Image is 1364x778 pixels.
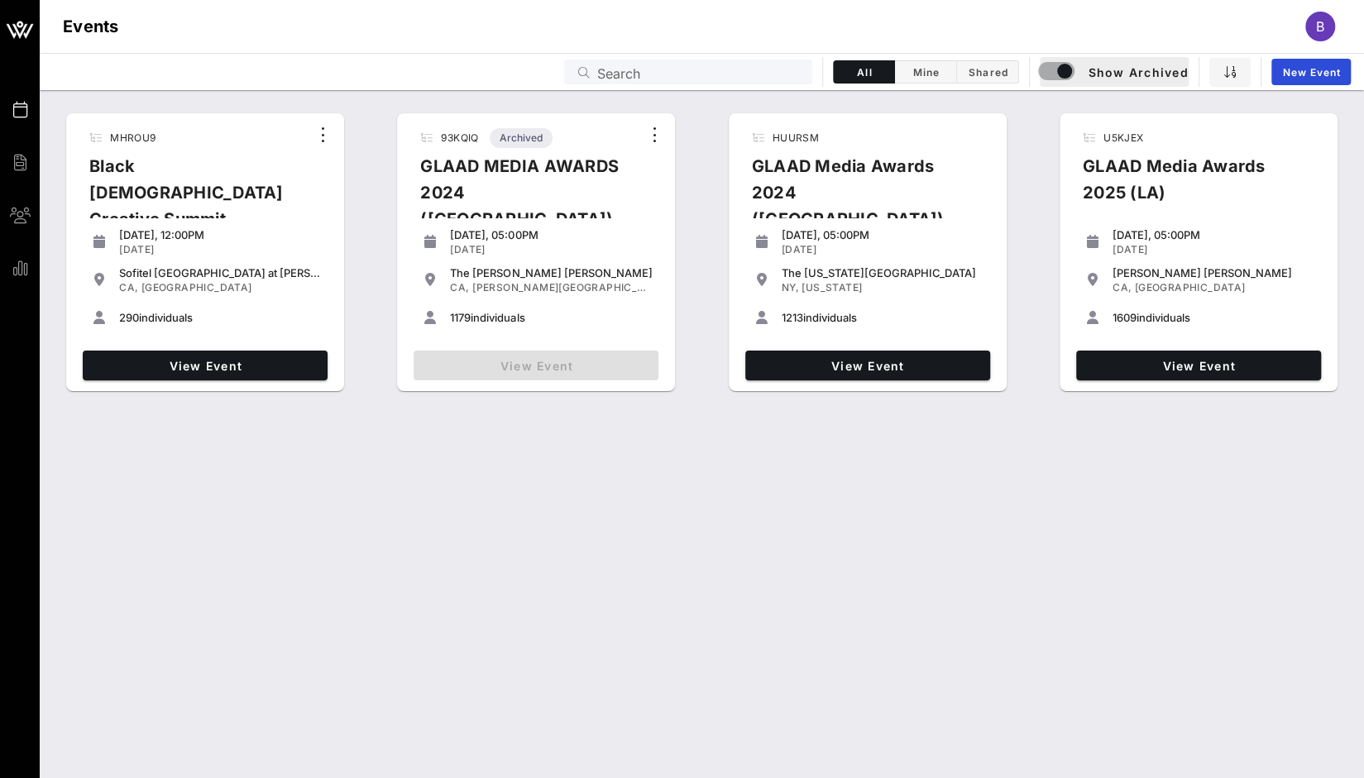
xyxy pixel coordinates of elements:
span: HUURSM [773,131,819,144]
span: U5KJEX [1103,131,1143,144]
span: Show Archived [1041,62,1188,82]
a: View Event [83,351,328,380]
span: 1179 [450,311,471,324]
div: [DATE], 05:00PM [1113,228,1314,241]
div: [DATE] [119,243,321,256]
span: NY, [782,281,799,294]
a: New Event [1271,59,1351,85]
div: GLAAD MEDIA AWARDS 2024 ([GEOGRAPHIC_DATA]) [407,153,640,246]
span: CA, [450,281,469,294]
button: Show Archived [1040,57,1189,87]
div: Black [DEMOGRAPHIC_DATA] Creative Summit [76,153,309,246]
button: All [833,60,895,84]
div: B [1305,12,1335,41]
div: The [PERSON_NAME] [PERSON_NAME] [450,266,652,279]
span: 290 [119,311,139,324]
div: [DATE] [1113,243,1314,256]
span: Archived [500,128,543,148]
div: individuals [450,311,652,324]
div: [DATE] [782,243,984,256]
div: [PERSON_NAME] [PERSON_NAME] [1113,266,1314,279]
button: Mine [895,60,957,84]
span: [GEOGRAPHIC_DATA] [1134,281,1245,294]
div: Sofitel [GEOGRAPHIC_DATA] at [PERSON_NAME][GEOGRAPHIC_DATA] [119,266,321,279]
div: GLAAD Media Awards 2025 (LA) [1070,153,1304,219]
div: [DATE], 12:00PM [119,228,321,241]
span: New Event [1281,66,1341,79]
span: Mine [905,66,946,79]
a: View Event [745,351,990,380]
span: [GEOGRAPHIC_DATA] [141,281,252,294]
h1: Events [63,13,119,40]
div: The [US_STATE][GEOGRAPHIC_DATA] [782,266,984,279]
span: View Event [752,359,984,373]
span: View Event [89,359,321,373]
span: CA, [1113,281,1132,294]
div: GLAAD Media Awards 2024 ([GEOGRAPHIC_DATA]) [739,153,979,246]
button: Shared [957,60,1019,84]
span: All [844,66,884,79]
span: [PERSON_NAME][GEOGRAPHIC_DATA] [472,281,669,294]
span: [US_STATE] [802,281,862,294]
span: MHROU9 [110,131,156,144]
div: individuals [782,311,984,324]
span: View Event [1083,359,1314,373]
div: [DATE], 05:00PM [782,228,984,241]
span: B [1316,18,1324,35]
a: View Event [1076,351,1321,380]
span: 93KQIQ [441,131,478,144]
div: [DATE], 05:00PM [450,228,652,241]
span: Shared [967,66,1008,79]
span: 1609 [1113,311,1137,324]
div: individuals [1113,311,1314,324]
div: individuals [119,311,321,324]
div: [DATE] [450,243,652,256]
span: 1213 [782,311,803,324]
span: CA, [119,281,138,294]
